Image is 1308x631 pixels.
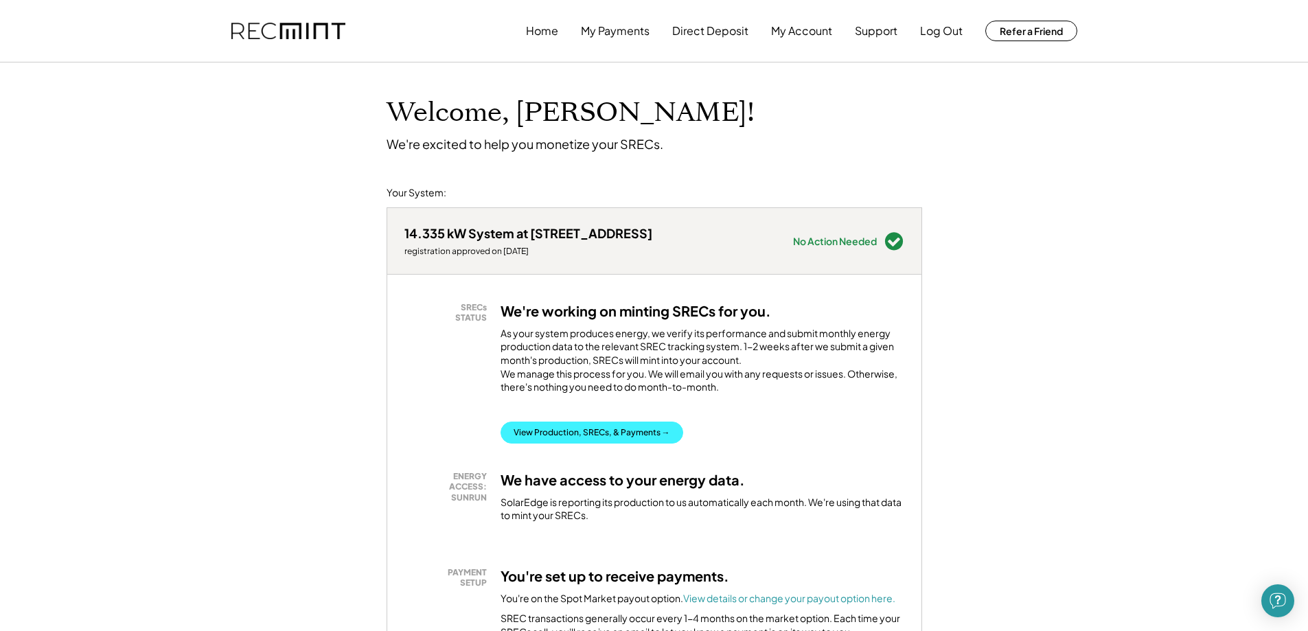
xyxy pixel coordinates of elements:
[404,246,652,257] div: registration approved on [DATE]
[501,471,745,489] h3: We have access to your energy data.
[793,236,877,246] div: No Action Needed
[672,17,748,45] button: Direct Deposit
[683,592,895,604] a: View details or change your payout option here.
[501,496,904,523] div: SolarEdge is reporting its production to us automatically each month. We're using that data to mi...
[387,136,663,152] div: We're excited to help you monetize your SRECs.
[411,471,487,503] div: ENERGY ACCESS: SUNRUN
[526,17,558,45] button: Home
[387,97,755,129] h1: Welcome, [PERSON_NAME]!
[501,327,904,401] div: As your system produces energy, we verify its performance and submit monthly energy production da...
[501,422,683,444] button: View Production, SRECs, & Payments →
[771,17,832,45] button: My Account
[387,186,446,200] div: Your System:
[920,17,963,45] button: Log Out
[404,225,652,241] div: 14.335 kW System at [STREET_ADDRESS]
[985,21,1077,41] button: Refer a Friend
[411,302,487,323] div: SRECs STATUS
[501,567,729,585] h3: You're set up to receive payments.
[411,567,487,588] div: PAYMENT SETUP
[501,302,771,320] h3: We're working on minting SRECs for you.
[1261,584,1294,617] div: Open Intercom Messenger
[855,17,897,45] button: Support
[231,23,345,40] img: recmint-logotype%403x.png
[501,592,895,606] div: You're on the Spot Market payout option.
[581,17,650,45] button: My Payments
